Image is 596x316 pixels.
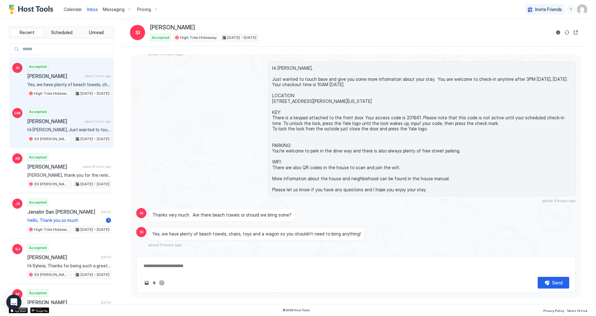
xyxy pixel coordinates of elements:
[137,7,151,12] span: Pricing
[85,119,111,123] span: about 3 hours ago
[34,227,70,232] span: High Tide Hideaway
[27,218,103,223] span: Hello, Thank you so much
[535,7,562,12] span: Invite Friends
[143,279,150,287] button: Upload image
[101,301,111,305] span: [DATE]
[83,164,111,169] span: about 20 hours ago
[29,154,47,160] span: Accepted
[27,118,82,124] span: [PERSON_NAME]
[89,30,104,35] span: Unread
[567,309,587,313] span: Terms Of Use
[27,263,111,269] span: Hi Sylwia, Thanks for being such a great guest and leaving the place so clean. We left you a 5 st...
[140,229,143,235] span: SI
[101,255,111,259] span: [DATE]
[150,279,158,287] button: Quick reply
[108,218,109,223] span: 1
[158,279,166,287] button: ChatGPT Auto Reply
[29,290,47,296] span: Accepted
[567,6,575,13] div: menu
[87,7,98,12] span: Inbox
[543,307,564,313] a: Privacy Policy
[135,29,140,36] span: SI
[20,30,34,35] span: Recent
[150,24,195,31] span: [PERSON_NAME]
[34,272,70,277] span: 20 [PERSON_NAME]
[538,277,569,289] button: Send
[20,44,114,55] input: Input Field
[554,29,562,36] button: Reservation information
[64,6,82,13] a: Calendar
[80,181,109,187] span: [DATE] - [DATE]
[283,308,310,312] span: © 2025 Host Tools
[16,65,19,71] span: SI
[87,6,98,13] a: Inbox
[15,156,20,161] span: AE
[85,74,111,78] span: about 3 hours ago
[45,28,79,37] button: Scheduled
[27,127,111,133] span: Hi [PERSON_NAME], Just wanted to touch base and give you some more information about your stay. Y...
[29,200,47,205] span: Accepted
[563,29,571,36] button: Sync reservation
[34,136,70,142] span: 20 [PERSON_NAME]
[79,28,113,37] button: Unread
[101,210,111,214] span: [DATE]
[15,246,20,252] span: SJ
[80,136,109,142] span: [DATE] - [DATE]
[14,110,20,116] span: DM
[227,35,256,40] span: [DATE] - [DATE]
[10,28,44,37] button: Recent
[152,212,292,218] span: Thanks very much. Are there beach towels or should we bring some?
[27,73,82,79] span: [PERSON_NAME]
[543,309,564,313] span: Privacy Policy
[34,181,70,187] span: 20 [PERSON_NAME]
[572,29,580,36] button: Open reservation
[567,307,587,313] a: Terms Of Use
[51,30,73,35] span: Scheduled
[29,64,47,69] span: Accepted
[27,299,98,306] span: [PERSON_NAME]
[552,279,563,286] div: Send
[27,164,80,170] span: [PERSON_NAME]
[577,4,587,15] div: User profile
[152,35,169,40] span: Accepted
[272,65,572,193] span: Hi [PERSON_NAME], Just wanted to touch base and give you some more information about your stay. Y...
[64,7,82,12] span: Calendar
[180,35,217,40] span: High Tide Hideaway
[27,209,98,215] span: Jenalin San [PERSON_NAME]
[27,172,111,178] span: [PERSON_NAME], thank you for the reminder! It’s been a wonderful stay.
[34,91,70,96] span: High Tide Hideaway
[9,27,114,39] div: tab-group
[9,307,28,313] a: App Store
[152,231,361,237] span: Yes, we have plenty of beach towels, chairs, toys and a wagon so you shouldn’t need to bring anyt...
[103,7,125,12] span: Messaging
[148,242,182,247] span: about 3 hours ago
[140,210,143,216] span: SI
[27,82,111,87] span: Yes, we have plenty of beach towels, chairs, toys and a wagon so you shouldn’t need to bring anyt...
[542,198,576,203] span: about 3 hours ago
[80,272,109,277] span: [DATE] - [DATE]
[9,5,56,14] a: Host Tools Logo
[15,201,20,206] span: JS
[6,295,21,310] div: Open Intercom Messenger
[80,91,109,96] span: [DATE] - [DATE]
[27,254,98,260] span: [PERSON_NAME]
[30,307,49,313] a: Google Play Store
[15,291,20,297] span: AF
[29,109,47,115] span: Accepted
[29,245,47,251] span: Accepted
[80,227,109,232] span: [DATE] - [DATE]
